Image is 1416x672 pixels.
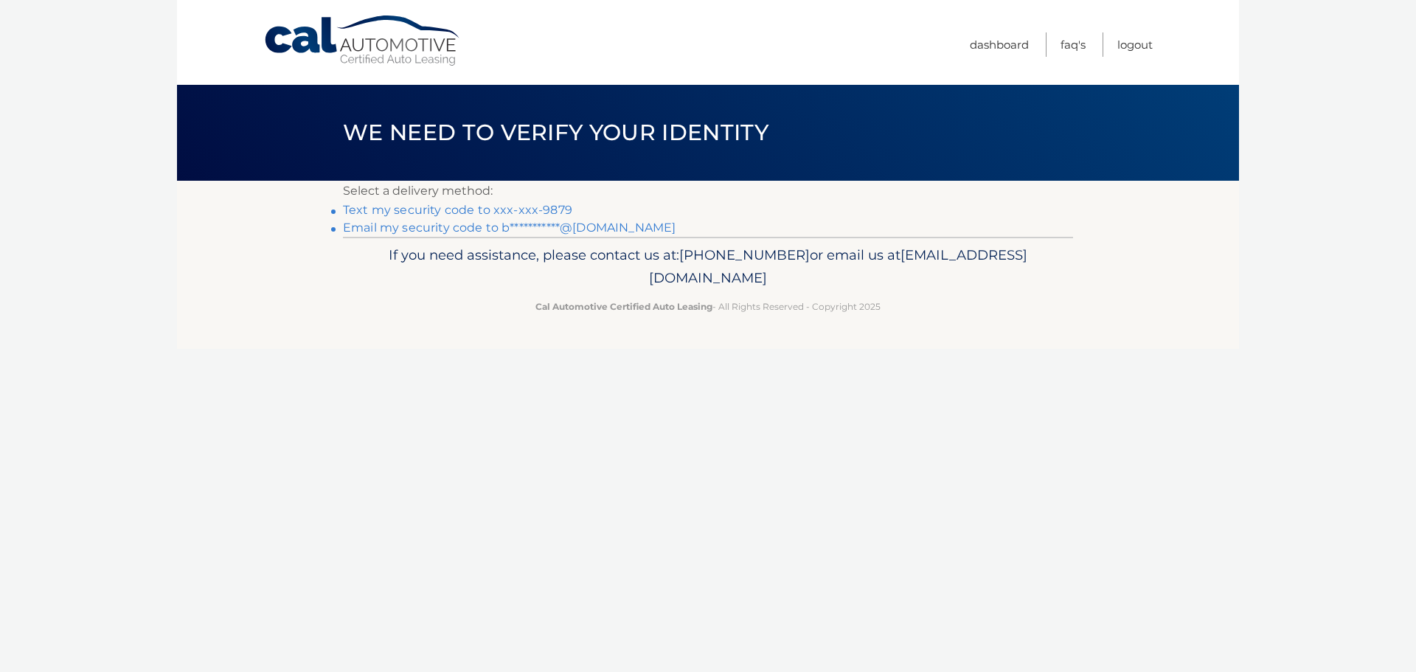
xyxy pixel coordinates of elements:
span: We need to verify your identity [343,119,768,146]
a: Text my security code to xxx-xxx-9879 [343,203,572,217]
p: - All Rights Reserved - Copyright 2025 [353,299,1063,314]
a: Cal Automotive [263,15,462,67]
a: Logout [1117,32,1153,57]
a: Dashboard [970,32,1029,57]
a: FAQ's [1061,32,1086,57]
span: [PHONE_NUMBER] [679,246,810,263]
strong: Cal Automotive Certified Auto Leasing [535,301,712,312]
p: If you need assistance, please contact us at: or email us at [353,243,1063,291]
p: Select a delivery method: [343,181,1073,201]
